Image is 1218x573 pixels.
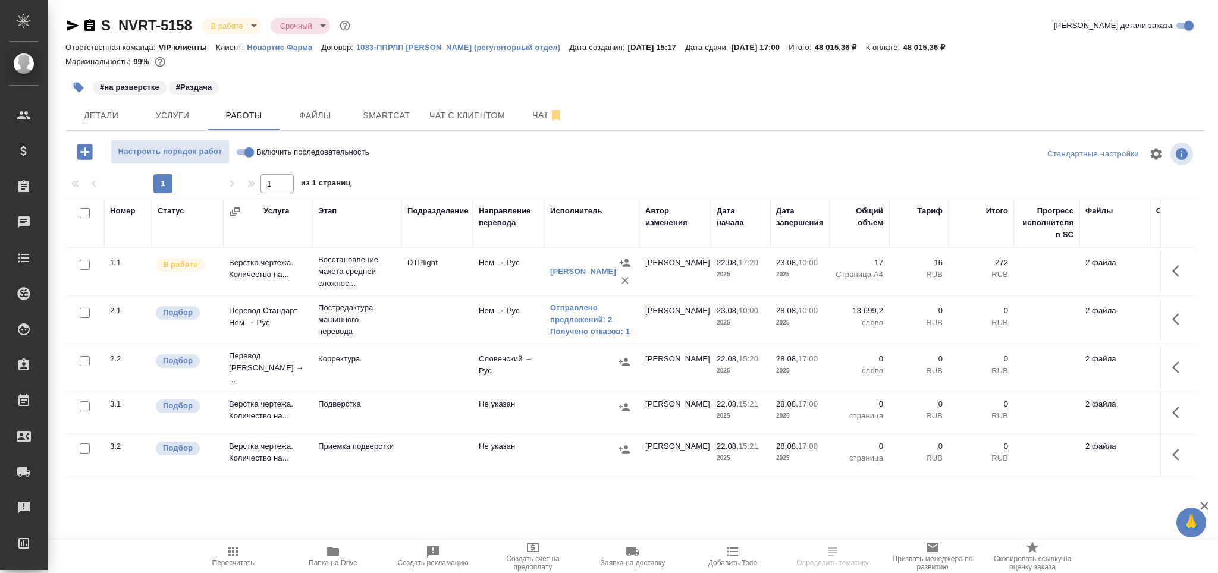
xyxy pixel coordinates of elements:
p: 13 699,2 [836,305,883,317]
button: Здесь прячутся важные кнопки [1165,398,1194,427]
button: Назначить [616,398,633,416]
div: Можно подбирать исполнителей [155,305,217,321]
p: VIP клиенты [159,43,216,52]
p: #на разверстке [100,81,159,93]
p: RUB [955,365,1008,377]
p: страница [836,452,883,464]
span: на разверстке [92,81,168,92]
p: RUB [895,269,943,281]
p: 1083-ППРЛП [PERSON_NAME] (регуляторный отдел) [356,43,569,52]
p: 2 файла [1085,305,1145,317]
p: 0 [1157,440,1216,452]
p: 28.08, [776,306,798,315]
p: 272 [955,257,1008,269]
p: Подверстка [318,398,395,410]
button: Скопировать ссылку для ЯМессенджера [65,18,80,33]
p: #Раздача [176,81,212,93]
div: Можно подбирать исполнителей [155,440,217,456]
p: 23.08, [776,258,798,267]
svg: Отписаться [549,108,563,122]
p: Восстановление макета средней сложнос... [318,254,395,289]
p: 22.08, [717,442,739,451]
p: 0 [895,353,943,365]
p: 0 [895,305,943,317]
p: RUB [955,317,1008,329]
p: 2 файла [1085,257,1145,269]
button: Назначить [616,440,633,458]
span: Smartcat [358,108,415,123]
p: Страница А4 [1157,269,1216,281]
p: Маржинальность: [65,57,133,66]
button: 272.00 RUB; [152,54,168,70]
p: 99% [133,57,152,66]
p: 22.08, [717,354,739,363]
button: 🙏 [1176,508,1206,537]
p: 15:21 [739,399,758,408]
p: 22.08, [717,258,739,267]
a: Новартис Фарма [247,42,321,52]
p: Подбор [163,442,193,454]
div: Исполнитель выполняет работу [155,257,217,273]
p: 28.08, [776,399,798,408]
span: Услуги [144,108,201,123]
p: 2025 [776,410,824,422]
p: Договор: [321,43,356,52]
p: Новартис Фарма [247,43,321,52]
div: Прогресс исполнителя в SC [1020,205,1073,241]
div: Итого [986,205,1008,217]
td: Верстка чертежа. Количество на... [223,251,312,292]
p: слово [1157,365,1216,377]
button: Заявка на доставку [583,540,683,573]
a: Получено отказов: 1 [550,326,633,338]
td: [PERSON_NAME] [639,251,711,292]
button: Здесь прячутся важные кнопки [1165,353,1194,382]
p: RUB [955,452,1008,464]
button: Определить тематику [783,540,883,573]
span: Скопировать ссылку на оценку заказа [990,555,1075,571]
button: Здесь прячутся важные кнопки [1165,305,1194,333]
span: [PERSON_NAME] детали заказа [1054,20,1172,32]
p: 28.08, [776,354,798,363]
p: 10:00 [798,306,818,315]
td: Словенский → Рус [473,347,544,389]
p: К оплате: [866,43,903,52]
p: [DATE] 15:17 [628,43,686,52]
button: Срочный [277,21,316,31]
p: Клиент: [216,43,247,52]
p: 2025 [717,317,764,329]
td: Не указан [473,435,544,476]
p: 10:00 [739,306,758,315]
p: 22.08, [717,399,739,408]
p: [DATE] 17:00 [732,43,789,52]
span: из 1 страниц [301,176,351,193]
button: Папка на Drive [283,540,383,573]
div: Можно подбирать исполнителей [155,353,217,369]
p: 2025 [776,317,824,329]
div: Тариф [917,205,943,217]
p: 17 [1157,257,1216,269]
div: Исполнитель [550,205,602,217]
p: 0 [1157,353,1216,365]
button: Создать рекламацию [383,540,483,573]
p: Постредактура машинного перевода [318,302,395,338]
span: Заявка на доставку [601,559,665,567]
p: 0 [955,398,1008,410]
div: Услуга [263,205,289,217]
div: Общий объем [836,205,883,229]
div: Подразделение [407,205,469,217]
span: Посмотреть информацию [1170,143,1195,165]
p: RUB [895,317,943,329]
p: слово [1157,317,1216,329]
p: 48 015,36 ₽ [815,43,866,52]
button: Скопировать ссылку на оценку заказа [982,540,1082,573]
p: 0 [955,440,1008,452]
a: [PERSON_NAME] [550,267,616,276]
td: [PERSON_NAME] [639,435,711,476]
a: Отправлено предложений: 2 [550,302,633,326]
div: В работе [202,18,261,34]
p: 0 [836,398,883,410]
button: Назначить [616,254,634,272]
p: 2025 [776,452,824,464]
button: Добавить Todo [683,540,783,573]
button: Удалить [616,272,634,289]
